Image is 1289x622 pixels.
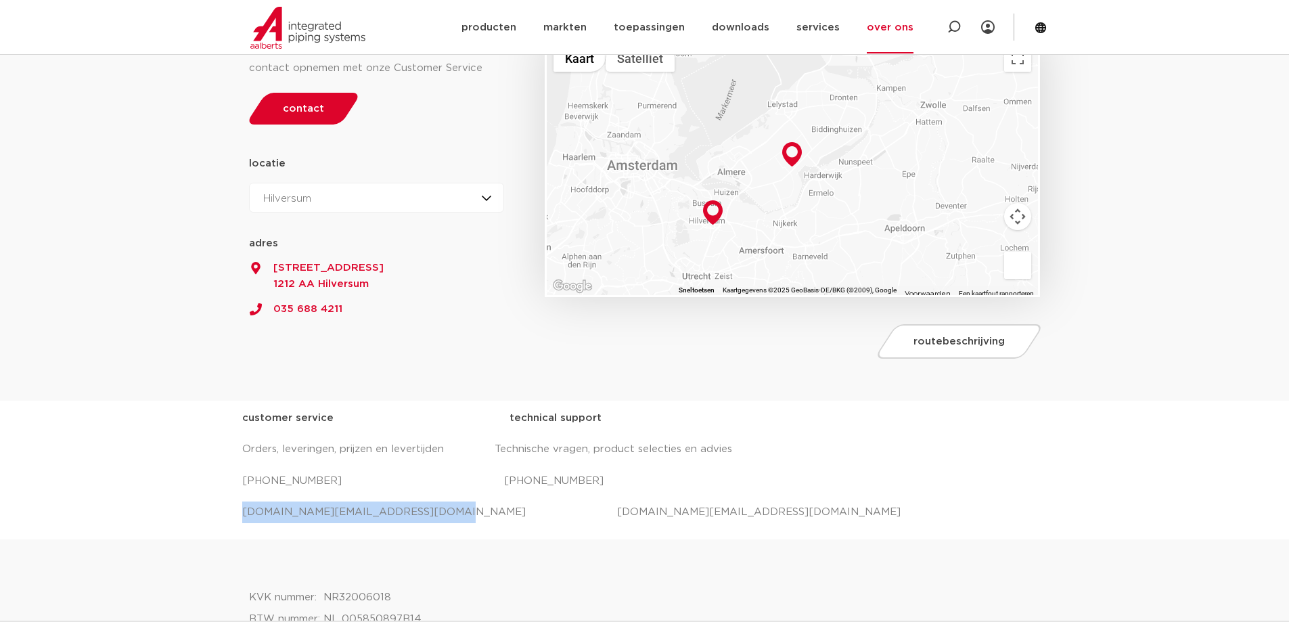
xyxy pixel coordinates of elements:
p: [PHONE_NUMBER] [PHONE_NUMBER] [242,470,1047,492]
button: Stratenkaart tonen [553,45,606,72]
p: [DOMAIN_NAME][EMAIL_ADDRESS][DOMAIN_NAME] [DOMAIN_NAME][EMAIL_ADDRESS][DOMAIN_NAME] [242,502,1047,523]
span: Kaartgegevens ©2025 GeoBasis-DE/BKG (©2009), Google [723,286,897,294]
a: Een kaartfout rapporteren [959,290,1034,297]
img: Google [550,277,595,295]
strong: locatie [249,158,286,169]
a: toepassingen [614,1,685,53]
p: Orders, leveringen, prijzen en levertijden Technische vragen, product selecties en advies [242,439,1047,460]
button: Sneltoetsen [679,286,715,295]
a: routebeschrijving [874,324,1045,359]
strong: customer service technical support [242,413,602,423]
a: Dit gebied openen in Google Maps (er wordt een nieuw venster geopend) [550,277,595,295]
a: contact [245,93,361,125]
a: downloads [712,1,769,53]
button: Sleep Pegman de kaart op om Street View te openen [1004,252,1031,279]
a: producten [461,1,516,53]
button: Bedieningsopties voor de kaartweergave [1004,203,1031,230]
button: Satellietbeelden tonen [606,45,675,72]
div: Voor algemene en technische vragen kunt u contact opnemen met onze Customer Service [249,36,505,79]
span: Hilversum [263,194,311,204]
button: Weergave op volledig scherm aan- of uitzetten [1004,45,1031,72]
a: Voorwaarden (wordt geopend in een nieuw tabblad) [905,290,951,297]
span: routebeschrijving [913,336,1005,347]
a: services [796,1,840,53]
a: over ons [867,1,913,53]
a: markten [543,1,587,53]
span: contact [283,104,324,114]
nav: Menu [461,1,913,53]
